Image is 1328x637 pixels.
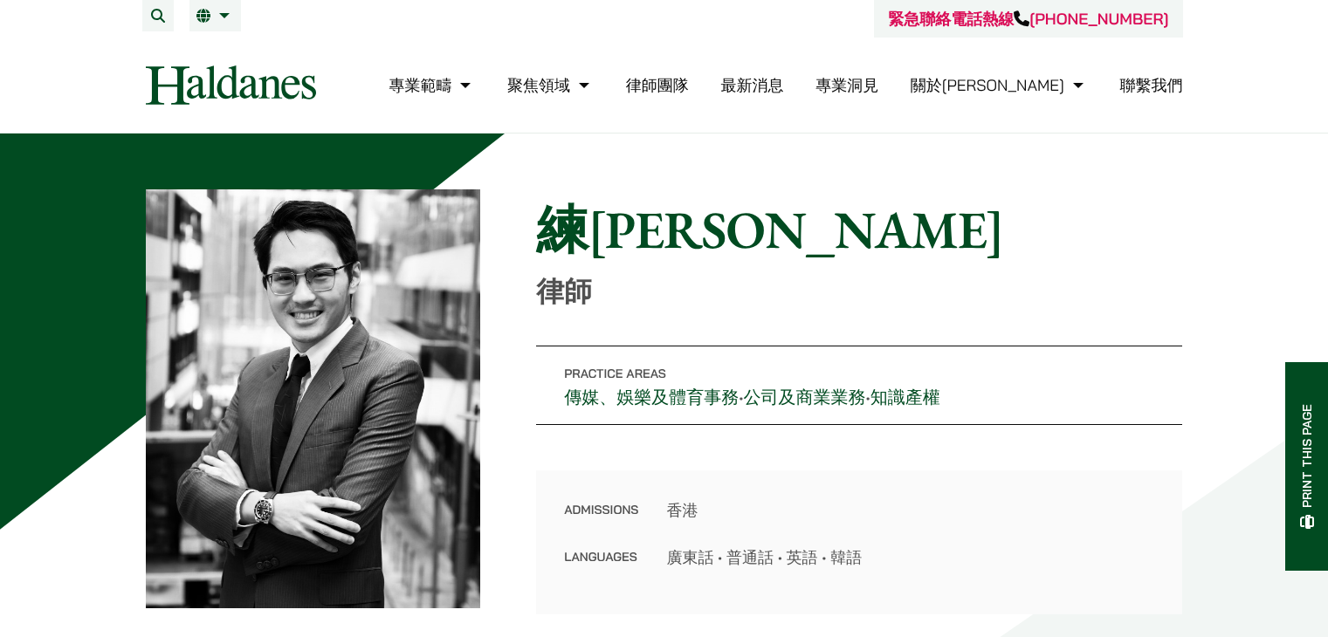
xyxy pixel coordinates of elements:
a: 律師團隊 [626,75,689,95]
a: 專業洞見 [815,75,878,95]
a: 知識產權 [870,386,940,408]
dd: 廣東話 • 普通話 • 英語 • 韓語 [666,545,1154,569]
dt: Languages [564,545,638,569]
dd: 香港 [666,498,1154,522]
a: 專業範疇 [389,75,475,95]
a: 緊急聯絡電話熱線[PHONE_NUMBER] [888,9,1168,29]
span: Practice Areas [564,366,666,381]
h1: 練[PERSON_NAME] [536,198,1182,261]
a: 聯繫我們 [1120,75,1183,95]
a: 傳媒、娛樂及體育事務 [564,386,739,408]
dt: Admissions [564,498,638,545]
a: 公司及商業業務 [744,386,866,408]
a: 繁 [196,9,234,23]
img: Logo of Haldanes [146,65,316,105]
a: 關於何敦 [911,75,1088,95]
p: 律師 [536,275,1182,308]
a: 最新消息 [720,75,783,95]
p: • • [536,346,1182,425]
a: 聚焦領域 [507,75,594,95]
